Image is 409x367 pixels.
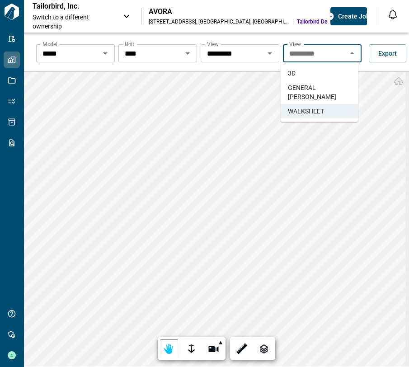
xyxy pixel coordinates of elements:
[369,44,406,62] button: Export
[287,107,324,116] span: WALKSHEET
[33,2,114,11] p: Tailorbird, Inc.
[385,7,400,22] button: Open notification feed
[33,13,114,31] span: Switch to a different ownership
[297,18,335,25] span: Tailorbird Demo
[263,47,276,60] button: Open
[378,49,397,58] span: Export
[207,40,219,48] label: View
[181,47,194,60] button: Open
[260,345,268,353] g: Ä
[287,69,295,78] span: 3D
[338,12,370,21] span: Create Job
[42,40,57,48] label: Model
[125,40,134,48] label: Unit
[149,18,289,25] div: [STREET_ADDRESS] , [GEOGRAPHIC_DATA] , [GEOGRAPHIC_DATA]
[149,7,335,16] div: AVORA
[346,47,358,60] button: Close
[99,47,112,60] button: Open
[330,7,367,25] button: Create Job
[289,40,301,48] label: View
[287,83,351,101] span: GENERAL [PERSON_NAME]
